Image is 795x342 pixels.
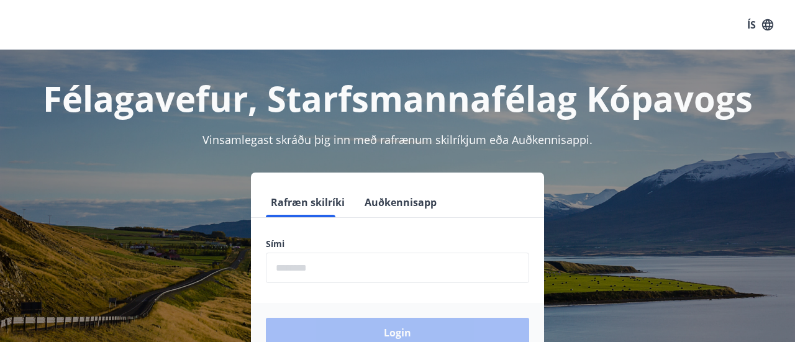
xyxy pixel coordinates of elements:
[740,14,780,36] button: ÍS
[202,132,593,147] span: Vinsamlegast skráðu þig inn með rafrænum skilríkjum eða Auðkennisappi.
[15,74,780,122] h1: Félagavefur, Starfsmannafélag Kópavogs
[360,187,442,217] button: Auðkennisapp
[266,187,350,217] button: Rafræn skilríki
[266,238,529,250] label: Sími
